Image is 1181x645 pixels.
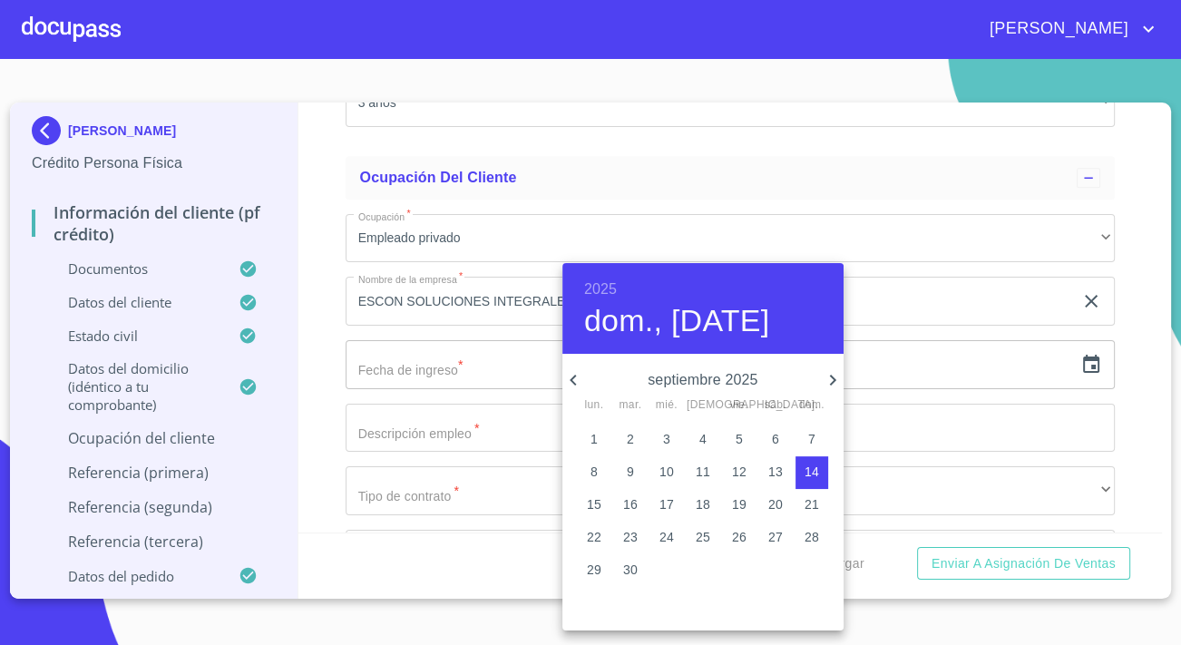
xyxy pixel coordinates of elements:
[578,424,610,456] button: 1
[590,463,598,481] p: 8
[650,456,683,489] button: 10
[578,522,610,554] button: 22
[759,456,792,489] button: 13
[584,277,617,302] button: 2025
[699,430,707,448] p: 4
[623,528,638,546] p: 23
[687,424,719,456] button: 4
[696,495,710,513] p: 18
[614,456,647,489] button: 9
[736,430,743,448] p: 5
[650,396,683,415] span: mié.
[614,424,647,456] button: 2
[732,463,747,481] p: 12
[627,430,634,448] p: 2
[772,430,779,448] p: 6
[659,463,674,481] p: 10
[663,430,670,448] p: 3
[759,396,792,415] span: sáb.
[587,495,601,513] p: 15
[805,528,819,546] p: 28
[584,302,770,340] button: dom., [DATE]
[614,396,647,415] span: mar.
[614,522,647,554] button: 23
[623,561,638,579] p: 30
[795,396,828,415] span: dom.
[650,424,683,456] button: 3
[696,463,710,481] p: 11
[578,554,610,587] button: 29
[759,489,792,522] button: 20
[587,561,601,579] p: 29
[795,522,828,554] button: 28
[808,430,815,448] p: 7
[623,495,638,513] p: 16
[795,489,828,522] button: 21
[759,522,792,554] button: 27
[584,369,822,391] p: septiembre 2025
[687,489,719,522] button: 18
[723,456,756,489] button: 12
[795,424,828,456] button: 7
[696,528,710,546] p: 25
[795,456,828,489] button: 14
[578,456,610,489] button: 8
[723,396,756,415] span: vie.
[687,522,719,554] button: 25
[805,495,819,513] p: 21
[723,522,756,554] button: 26
[687,396,719,415] span: [DEMOGRAPHIC_DATA].
[659,528,674,546] p: 24
[578,489,610,522] button: 15
[768,463,783,481] p: 13
[627,463,634,481] p: 9
[590,430,598,448] p: 1
[723,489,756,522] button: 19
[687,456,719,489] button: 11
[723,424,756,456] button: 5
[732,495,747,513] p: 19
[614,489,647,522] button: 16
[759,424,792,456] button: 6
[587,528,601,546] p: 22
[805,463,819,481] p: 14
[614,554,647,587] button: 30
[578,396,610,415] span: lun.
[659,495,674,513] p: 17
[768,495,783,513] p: 20
[650,522,683,554] button: 24
[732,528,747,546] p: 26
[768,528,783,546] p: 27
[650,489,683,522] button: 17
